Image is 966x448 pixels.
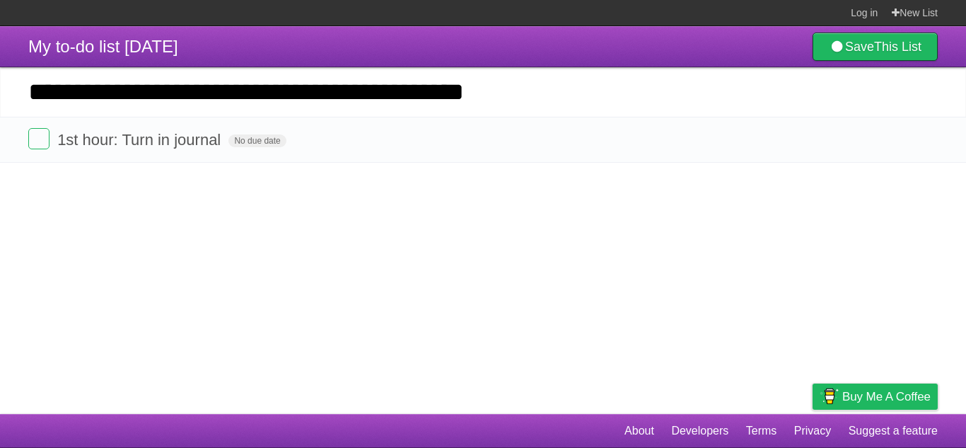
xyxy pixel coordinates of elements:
span: No due date [228,134,286,147]
label: Done [28,128,50,149]
a: Suggest a feature [849,418,938,444]
a: Privacy [794,418,831,444]
span: My to-do list [DATE] [28,37,178,56]
span: 1st hour: Turn in journal [57,131,224,149]
b: This List [874,40,921,54]
a: About [624,418,654,444]
a: Terms [746,418,777,444]
span: Buy me a coffee [842,384,931,409]
a: Developers [671,418,728,444]
a: Buy me a coffee [813,384,938,410]
a: SaveThis List [813,33,938,61]
img: Buy me a coffee [820,384,839,408]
